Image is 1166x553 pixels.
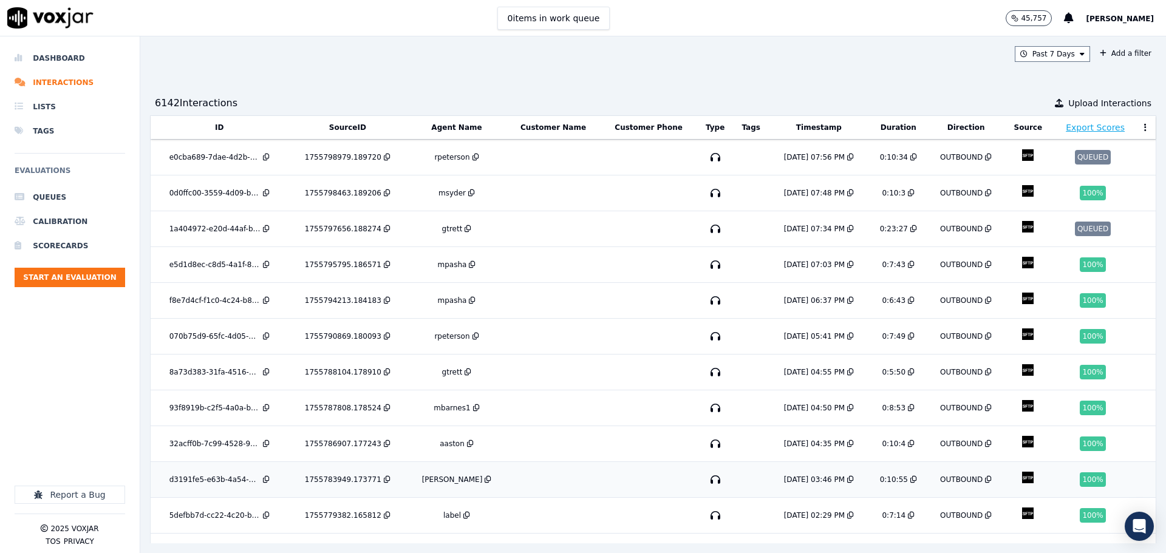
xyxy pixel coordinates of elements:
[434,152,469,162] div: rpeterson
[784,511,845,520] div: [DATE] 02:29 PM
[1017,395,1038,416] img: VOXJAR_FTP_icon
[947,123,985,132] button: Direction
[1017,144,1038,166] img: VOXJAR_FTP_icon
[880,152,908,162] div: 0:10:34
[15,95,125,119] a: Lists
[305,367,381,377] div: 1755788104.178910
[1095,46,1156,61] button: Add a filter
[615,123,682,132] button: Customer Phone
[305,403,381,413] div: 1755787808.178524
[882,188,905,198] div: 0:10:3
[940,367,983,377] div: OUTBOUND
[1015,46,1090,62] button: Past 7 Days
[1006,10,1064,26] button: 45,757
[520,123,586,132] button: Customer Name
[1017,324,1038,345] img: VOXJAR_FTP_icon
[1080,293,1105,308] div: 100 %
[784,331,845,341] div: [DATE] 05:41 PM
[434,331,469,341] div: rpeterson
[784,475,845,484] div: [DATE] 03:46 PM
[1021,13,1046,23] p: 45,757
[1055,97,1151,109] button: Upload Interactions
[169,224,261,234] div: 1a404972-e20d-44af-b118-a6c620312c48
[169,188,261,198] div: 0d0ffc00-3559-4d09-b10d-c990e55bddae
[169,439,261,449] div: 32acff0b-7c99-4528-929f-709bb434de40
[169,367,261,377] div: 8a73d383-31fa-4516-90d6-a229dd1642ee
[1075,222,1111,236] div: QUEUED
[784,403,845,413] div: [DATE] 04:50 PM
[1125,512,1154,541] div: Open Intercom Messenger
[442,224,463,234] div: gtrett
[1080,329,1105,344] div: 100 %
[880,224,908,234] div: 0:23:27
[1080,436,1105,451] div: 100 %
[940,475,983,484] div: OUTBOUND
[784,188,845,198] div: [DATE] 07:48 PM
[155,96,237,110] div: 6142 Interaction s
[305,260,381,270] div: 1755795795.186571
[882,403,905,413] div: 0:8:53
[882,331,905,341] div: 0:7:49
[169,296,261,305] div: f8e7d4cf-f1c0-4c24-b817-02165496f3bd
[882,367,905,377] div: 0:5:50
[784,224,845,234] div: [DATE] 07:34 PM
[1080,472,1105,487] div: 100 %
[940,439,983,449] div: OUTBOUND
[1068,97,1151,109] span: Upload Interactions
[305,475,381,484] div: 1755783949.173771
[1086,11,1166,25] button: [PERSON_NAME]
[15,234,125,258] li: Scorecards
[15,185,125,209] a: Queues
[497,7,610,30] button: 0items in work queue
[882,260,905,270] div: 0:7:43
[784,152,845,162] div: [DATE] 07:56 PM
[940,296,983,305] div: OUTBOUND
[784,260,845,270] div: [DATE] 07:03 PM
[882,296,905,305] div: 0:6:43
[434,403,470,413] div: mbarnes1
[1017,431,1038,452] img: VOXJAR_FTP_icon
[1017,503,1038,524] img: VOXJAR_FTP_icon
[305,152,381,162] div: 1755798979.189720
[881,123,916,132] button: Duration
[15,486,125,504] button: Report a Bug
[46,537,60,546] button: TOS
[1080,257,1105,272] div: 100 %
[15,268,125,287] button: Start an Evaluation
[784,296,845,305] div: [DATE] 06:37 PM
[940,260,983,270] div: OUTBOUND
[1006,10,1052,26] button: 45,757
[940,331,983,341] div: OUTBOUND
[1080,365,1105,379] div: 100 %
[940,403,983,413] div: OUTBOUND
[442,367,463,377] div: gtrett
[7,7,94,29] img: voxjar logo
[784,367,845,377] div: [DATE] 04:55 PM
[940,511,983,520] div: OUTBOUND
[15,119,125,143] a: Tags
[64,537,94,546] button: Privacy
[15,46,125,70] a: Dashboard
[1014,123,1043,132] button: Source
[1075,150,1111,165] div: QUEUED
[940,224,983,234] div: OUTBOUND
[1017,180,1038,202] img: VOXJAR_FTP_icon
[305,188,381,198] div: 1755798463.189206
[329,123,366,132] button: SourceID
[742,123,760,132] button: Tags
[1017,216,1038,237] img: VOXJAR_FTP_icon
[15,209,125,234] a: Calibration
[15,70,125,95] a: Interactions
[1017,467,1038,488] img: VOXJAR_FTP_icon
[1017,252,1038,273] img: VOXJAR_FTP_icon
[15,163,125,185] h6: Evaluations
[1017,288,1038,309] img: VOXJAR_FTP_icon
[438,296,467,305] div: mpasha
[1080,508,1105,523] div: 100 %
[440,439,465,449] div: aaston
[305,224,381,234] div: 1755797656.188274
[1086,15,1154,23] span: [PERSON_NAME]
